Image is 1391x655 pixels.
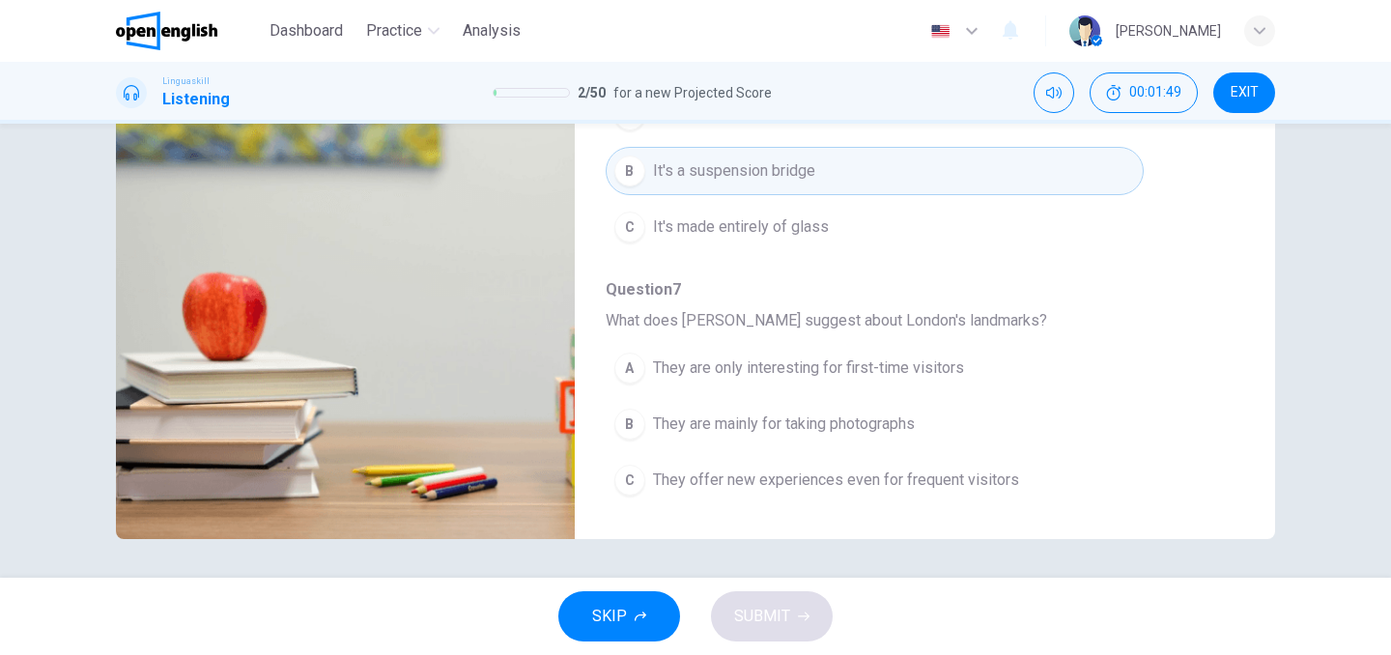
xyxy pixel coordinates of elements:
[614,156,645,186] div: B
[614,212,645,242] div: C
[1129,85,1181,100] span: 00:01:49
[653,356,964,380] span: They are only interesting for first-time visitors
[1116,19,1221,43] div: [PERSON_NAME]
[162,88,230,111] h1: Listening
[614,465,645,496] div: C
[455,14,528,48] button: Analysis
[1034,72,1074,113] div: Mute
[606,203,1144,251] button: CIt's made entirely of glass
[653,215,829,239] span: It's made entirely of glass
[606,456,1144,504] button: CThey offer new experiences even for frequent visitors
[606,147,1144,195] button: BIt's a suspension bridge
[606,344,1144,392] button: AThey are only interesting for first-time visitors
[606,400,1144,448] button: BThey are mainly for taking photographs
[606,309,1213,332] span: What does [PERSON_NAME] suggest about London's landmarks?
[653,159,815,183] span: It's a suspension bridge
[1069,15,1100,46] img: Profile picture
[613,81,772,104] span: for a new Projected Score
[1090,72,1198,113] div: Hide
[1213,72,1275,113] button: EXIT
[358,14,447,48] button: Practice
[270,19,343,43] span: Dashboard
[653,413,915,436] span: They are mainly for taking photographs
[614,409,645,440] div: B
[578,81,606,104] span: 2 / 50
[366,19,422,43] span: Practice
[653,469,1019,492] span: They offer new experiences even for frequent visitors
[116,12,217,50] img: OpenEnglish logo
[928,24,952,39] img: en
[614,353,645,384] div: A
[116,12,262,50] a: OpenEnglish logo
[262,14,351,48] button: Dashboard
[558,591,680,641] button: SKIP
[1090,72,1198,113] button: 00:01:49
[1231,85,1259,100] span: EXIT
[116,89,575,539] img: Listen to Sarah, a tour guide, talking about famous landmarks in London.
[463,19,521,43] span: Analysis
[592,603,627,630] span: SKIP
[162,74,210,88] span: Linguaskill
[606,278,1213,301] span: Question 7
